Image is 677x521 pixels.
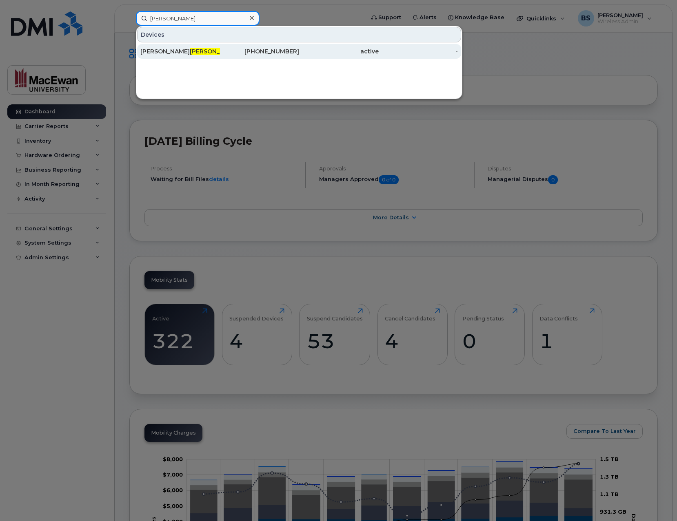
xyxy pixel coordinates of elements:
div: [PERSON_NAME] [140,47,220,55]
div: - [379,47,458,55]
a: [PERSON_NAME][PERSON_NAME][PHONE_NUMBER]active- [137,44,461,59]
div: Devices [137,27,461,42]
span: [PERSON_NAME] [190,48,239,55]
div: active [299,47,379,55]
div: [PHONE_NUMBER] [220,47,300,55]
